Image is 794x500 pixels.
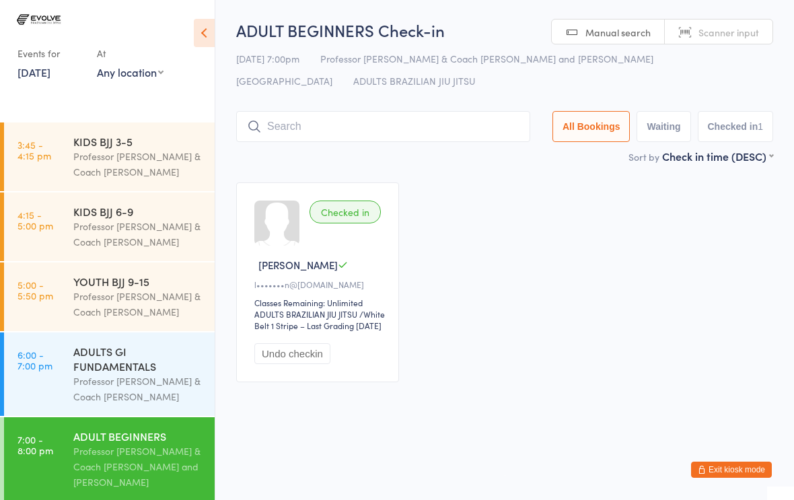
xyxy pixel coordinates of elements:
span: Manual search [585,26,651,39]
div: ADULTS GI FUNDAMENTALS [73,344,203,373]
div: Professor [PERSON_NAME] & Coach [PERSON_NAME] [73,289,203,320]
button: Waiting [637,111,690,142]
a: 5:00 -5:50 pmYOUTH BJJ 9-15Professor [PERSON_NAME] & Coach [PERSON_NAME] [4,262,215,331]
h2: ADULT BEGINNERS Check-in [236,19,773,41]
a: 3:45 -4:15 pmKIDS BJJ 3-5Professor [PERSON_NAME] & Coach [PERSON_NAME] [4,122,215,191]
a: [DATE] [17,65,50,79]
div: Check in time (DESC) [662,149,773,164]
div: Professor [PERSON_NAME] & Coach [PERSON_NAME] [73,149,203,180]
div: YOUTH BJJ 9-15 [73,274,203,289]
div: Classes Remaining: Unlimited [254,297,385,308]
div: Checked in [310,201,381,223]
span: Scanner input [698,26,759,39]
label: Sort by [628,150,659,164]
div: l•••••••n@[DOMAIN_NAME] [254,279,385,290]
div: 1 [758,121,763,132]
a: 4:15 -5:00 pmKIDS BJJ 6-9Professor [PERSON_NAME] & Coach [PERSON_NAME] [4,192,215,261]
div: Any location [97,65,164,79]
div: ADULTS BRAZILIAN JIU JITSU [254,308,357,320]
span: [DATE] 7:00pm [236,52,299,65]
time: 4:15 - 5:00 pm [17,209,53,231]
span: [GEOGRAPHIC_DATA] [236,74,332,87]
div: ADULT BEGINNERS [73,429,203,443]
span: [PERSON_NAME] [258,258,338,272]
button: Undo checkin [254,343,330,364]
time: 7:00 - 8:00 pm [17,434,53,456]
button: All Bookings [552,111,630,142]
div: KIDS BJJ 6-9 [73,204,203,219]
div: Professor [PERSON_NAME] & Coach [PERSON_NAME] and [PERSON_NAME] [73,443,203,490]
div: Professor [PERSON_NAME] & Coach [PERSON_NAME] [73,219,203,250]
div: Professor [PERSON_NAME] & Coach [PERSON_NAME] [73,373,203,404]
time: 5:00 - 5:50 pm [17,279,53,301]
div: KIDS BJJ 3-5 [73,134,203,149]
button: Exit kiosk mode [691,462,772,478]
time: 3:45 - 4:15 pm [17,139,51,161]
div: At [97,42,164,65]
span: ADULTS BRAZILIAN JIU JITSU [353,74,475,87]
a: 6:00 -7:00 pmADULTS GI FUNDAMENTALSProfessor [PERSON_NAME] & Coach [PERSON_NAME] [4,332,215,416]
button: Checked in1 [698,111,774,142]
time: 6:00 - 7:00 pm [17,349,52,371]
span: Professor [PERSON_NAME] & Coach [PERSON_NAME] and [PERSON_NAME] [320,52,653,65]
div: Events for [17,42,83,65]
img: Evolve Brazilian Jiu Jitsu [13,10,64,29]
input: Search [236,111,530,142]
